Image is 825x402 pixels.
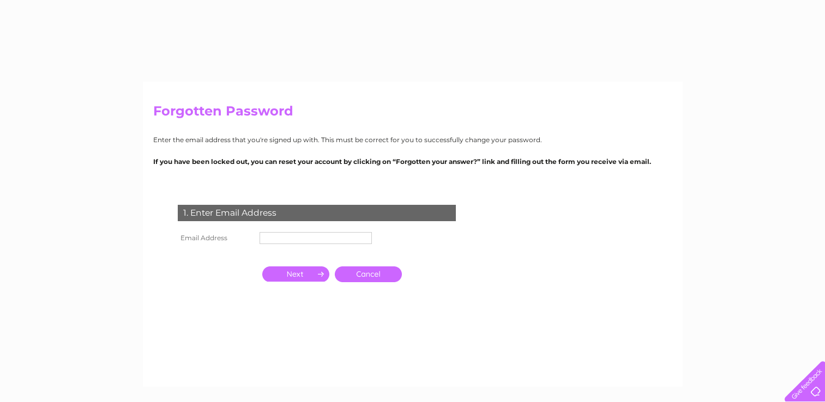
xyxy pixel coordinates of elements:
th: Email Address [175,229,257,247]
h2: Forgotten Password [153,103,672,124]
a: Cancel [335,266,402,282]
div: 1. Enter Email Address [178,205,456,221]
p: Enter the email address that you're signed up with. This must be correct for you to successfully ... [153,135,672,145]
p: If you have been locked out, you can reset your account by clicking on “Forgotten your answer?” l... [153,156,672,167]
